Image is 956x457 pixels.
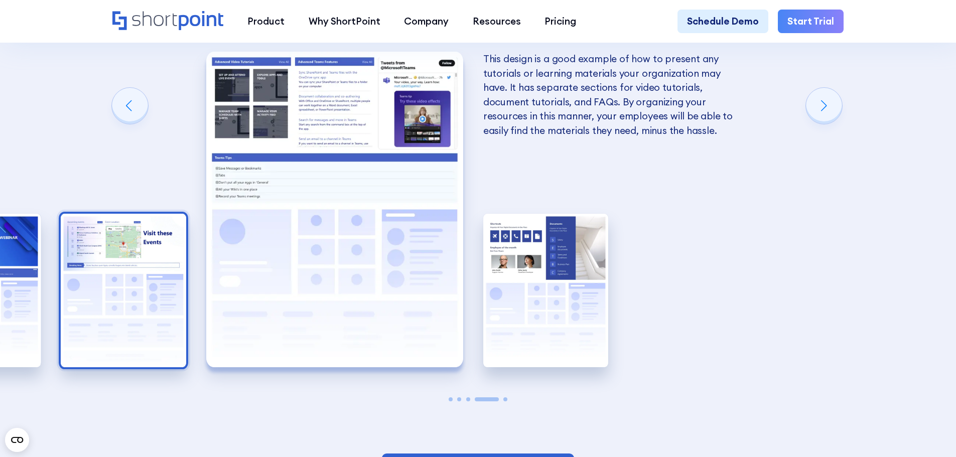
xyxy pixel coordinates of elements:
[457,397,461,401] span: Go to slide 2
[473,14,521,29] div: Resources
[677,10,768,34] a: Schedule Demo
[466,397,470,401] span: Go to slide 3
[206,52,463,367] div: 4 / 5
[483,214,609,368] div: 5 / 5
[5,428,29,452] button: Open CMP widget
[503,397,507,401] span: Go to slide 5
[533,10,589,34] a: Pricing
[206,52,463,367] img: SharePoint Communication site example for news
[544,14,576,29] div: Pricing
[483,52,740,137] p: This design is a good example of how to present any tutorials or learning materials your organiza...
[806,88,842,124] div: Next slide
[297,10,392,34] a: Why ShortPoint
[778,10,844,34] a: Start Trial
[461,10,533,34] a: Resources
[61,214,186,368] div: 3 / 5
[775,341,956,457] iframe: Chat Widget
[392,10,461,34] a: Company
[235,10,297,34] a: Product
[483,214,609,368] img: HR SharePoint site example for documents
[247,14,285,29] div: Product
[112,11,223,32] a: Home
[309,14,380,29] div: Why ShortPoint
[61,214,186,368] img: Internal SharePoint site example for company policy
[449,397,453,401] span: Go to slide 1
[112,88,148,124] div: Previous slide
[404,14,449,29] div: Company
[475,397,499,401] span: Go to slide 4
